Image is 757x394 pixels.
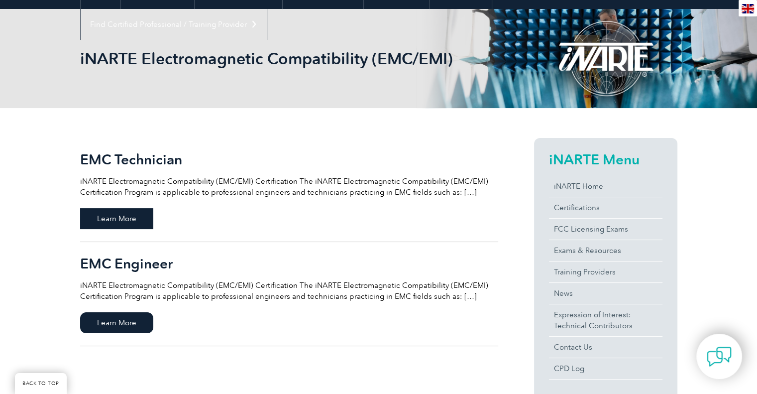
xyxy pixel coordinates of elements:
[80,242,498,346] a: EMC Engineer iNARTE Electromagnetic Compatibility (EMC/EMI) Certification The iNARTE Electromagne...
[80,176,498,198] p: iNARTE Electromagnetic Compatibility (EMC/EMI) Certification The iNARTE Electromagnetic Compatibi...
[549,240,662,261] a: Exams & Resources
[742,4,754,13] img: en
[81,9,267,40] a: Find Certified Professional / Training Provider
[80,49,462,68] h1: iNARTE Electromagnetic Compatibility (EMC/EMI)
[549,197,662,218] a: Certifications
[80,256,498,271] h2: EMC Engineer
[549,358,662,379] a: CPD Log
[549,219,662,240] a: FCC Licensing Exams
[80,138,498,242] a: EMC Technician iNARTE Electromagnetic Compatibility (EMC/EMI) Certification The iNARTE Electromag...
[549,176,662,197] a: iNARTE Home
[549,304,662,336] a: Expression of Interest:Technical Contributors
[549,262,662,282] a: Training Providers
[80,312,153,333] span: Learn More
[15,373,67,394] a: BACK TO TOP
[707,344,732,369] img: contact-chat.png
[549,151,662,167] h2: iNARTE Menu
[80,208,153,229] span: Learn More
[80,280,498,302] p: iNARTE Electromagnetic Compatibility (EMC/EMI) Certification The iNARTE Electromagnetic Compatibi...
[549,283,662,304] a: News
[549,337,662,358] a: Contact Us
[80,151,498,167] h2: EMC Technician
